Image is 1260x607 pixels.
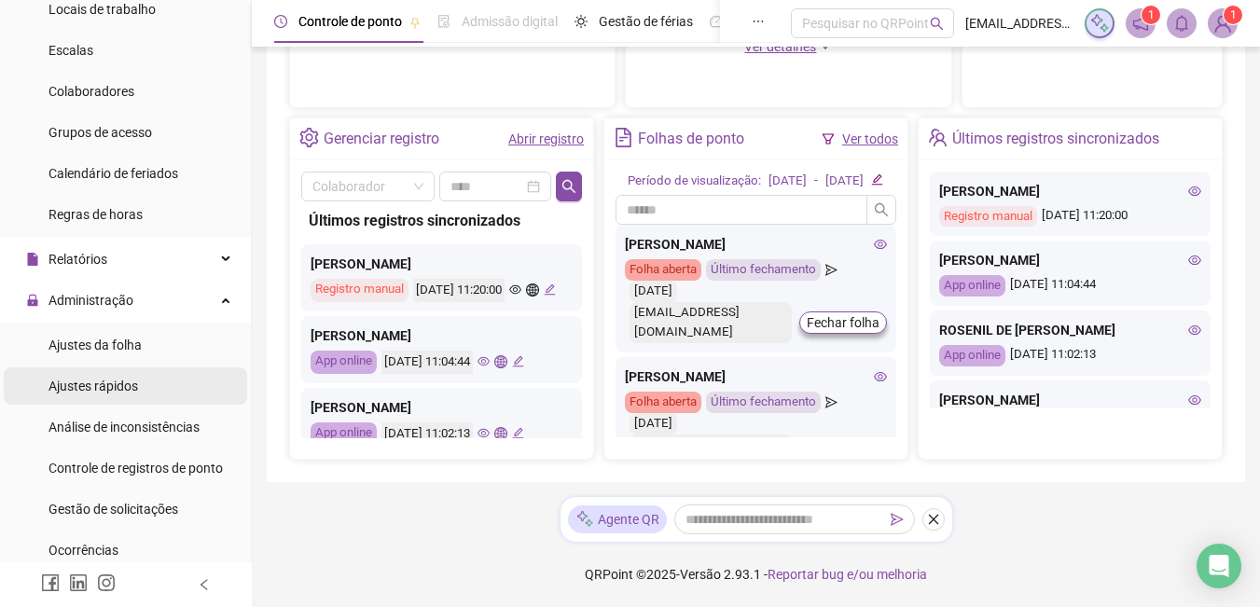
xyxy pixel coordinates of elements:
span: edit [512,355,524,367]
span: filter [822,132,835,145]
span: eye [874,238,887,251]
div: Último fechamento [706,392,821,413]
span: left [198,578,211,591]
span: linkedin [69,573,88,592]
div: [DATE] 11:02:13 [939,345,1201,366]
span: [EMAIL_ADDRESS][DOMAIN_NAME] [965,13,1073,34]
span: Admissão digital [462,14,558,29]
span: eye [509,283,521,296]
span: Ver detalhes [744,39,816,54]
span: Escalas [48,43,93,58]
span: clock-circle [274,15,287,28]
span: Calendário de feriados [48,166,178,181]
sup: Atualize o seu contato no menu Meus Dados [1224,6,1242,24]
div: [PERSON_NAME] [625,366,887,387]
span: edit [871,173,883,186]
span: Regras de horas [48,207,143,222]
span: edit [544,283,556,296]
div: Folha aberta [625,259,701,281]
div: [DATE] 11:04:44 [381,351,473,374]
div: [DATE] 11:04:44 [939,275,1201,297]
span: Controle de registros de ponto [48,461,223,476]
span: search [561,179,576,194]
span: search [874,202,889,217]
div: [PERSON_NAME] [625,234,887,255]
a: Ver detalhes down [744,39,832,54]
span: Ajustes da folha [48,338,142,352]
div: [EMAIL_ADDRESS][DOMAIN_NAME] [630,302,792,343]
div: [DATE] [768,172,807,191]
span: send [825,392,838,413]
div: [DATE] 11:20:00 [939,206,1201,228]
span: Ocorrências [48,543,118,558]
div: Folha aberta [625,392,701,413]
span: dashboard [710,15,723,28]
span: close [927,513,940,526]
div: [EMAIL_ADDRESS][DOMAIN_NAME] [630,435,792,476]
span: eye [478,427,490,439]
span: instagram [97,573,116,592]
div: App online [939,345,1005,366]
span: facebook [41,573,60,592]
span: global [494,427,506,439]
span: 1 [1148,8,1155,21]
span: Versão [680,567,721,582]
div: Últimos registros sincronizados [309,209,575,232]
div: Registro manual [311,279,408,302]
img: sparkle-icon.fc2bf0ac1784a2077858766a79e2daf3.svg [1089,13,1110,34]
div: App online [311,351,377,374]
div: [PERSON_NAME] [311,254,573,274]
span: Ajustes rápidos [48,379,138,393]
span: eye [1188,254,1201,267]
span: eye [1188,185,1201,198]
span: file [26,252,39,265]
div: Registro manual [939,206,1037,228]
div: [DATE] [630,281,677,302]
span: eye [478,355,490,367]
div: Últimos registros sincronizados [952,123,1159,155]
div: [DATE] [825,172,864,191]
span: Colaboradores [48,84,134,99]
span: lock [26,293,39,306]
div: App online [939,275,1005,297]
a: Ver todos [842,131,898,146]
span: search [930,17,944,31]
div: App online [311,422,377,446]
span: Fechar folha [807,312,879,333]
span: Gestão de férias [599,14,693,29]
span: eye [874,370,887,383]
span: ellipsis [752,15,765,28]
span: file-text [614,128,633,147]
span: Reportar bug e/ou melhoria [768,567,927,582]
span: global [494,355,506,367]
div: Open Intercom Messenger [1197,544,1241,588]
span: notification [1132,15,1149,32]
span: 1 [1230,8,1237,21]
img: sparkle-icon.fc2bf0ac1784a2077858766a79e2daf3.svg [575,509,594,529]
span: sun [575,15,588,28]
span: Gestão de solicitações [48,502,178,517]
div: Agente QR [568,505,667,533]
span: Controle de ponto [298,14,402,29]
span: global [526,283,538,296]
span: setting [299,128,319,147]
div: Gerenciar registro [324,123,439,155]
span: Relatórios [48,252,107,267]
div: ROSENIL DE [PERSON_NAME] [939,320,1201,340]
span: Grupos de acesso [48,125,152,140]
div: [DATE] [630,413,677,435]
span: file-done [437,15,450,28]
span: eye [1188,393,1201,407]
button: Fechar folha [799,311,887,334]
footer: QRPoint © 2025 - 2.93.1 - [252,542,1260,607]
img: 69000 [1209,9,1237,37]
div: [DATE] 11:20:00 [413,279,505,302]
span: team [928,128,948,147]
span: Locais de trabalho [48,2,156,17]
span: Análise de inconsistências [48,420,200,435]
div: [DATE] 11:02:13 [381,422,473,446]
div: [PERSON_NAME] [939,250,1201,270]
span: bell [1173,15,1190,32]
div: [PERSON_NAME] [311,397,573,418]
div: Período de visualização: [628,172,761,191]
